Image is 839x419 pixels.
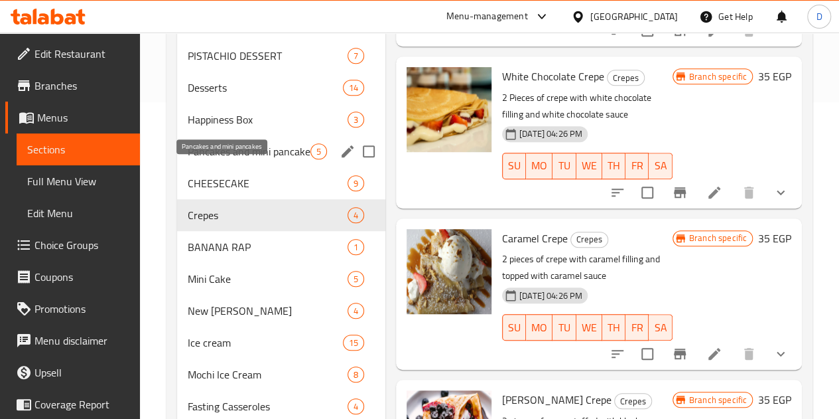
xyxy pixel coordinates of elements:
span: 7 [348,50,363,62]
span: [PERSON_NAME] Crepe [502,390,612,410]
div: items [348,239,364,255]
a: Edit menu item [706,346,722,362]
a: Menu disclaimer [5,325,140,357]
span: SU [508,156,521,175]
span: 14 [344,82,363,94]
span: 15 [344,337,363,349]
div: Happiness Box3 [177,104,385,135]
span: TH [608,156,620,175]
span: WE [582,318,597,337]
div: Desserts14 [177,72,385,104]
span: Branch specific [684,70,752,83]
a: Coupons [5,261,140,293]
button: MO [526,153,552,179]
button: SA [649,314,672,341]
span: Coupons [34,269,129,285]
div: Menu-management [446,9,528,25]
a: Edit Menu [17,197,140,229]
div: New Rizzo [188,303,348,319]
span: Edit Menu [27,205,129,221]
div: Pancakes and mini pancakes5edit [177,135,385,167]
span: 8 [348,369,363,381]
a: Branches [5,70,140,102]
button: sort-choices [602,177,633,209]
span: SA [654,156,667,175]
div: Crepes4 [177,199,385,231]
div: items [343,335,364,351]
button: TH [602,314,625,341]
div: items [348,367,364,382]
p: 2 pieces of crepe with caramel filling and topped with caramel sauce [502,251,673,284]
div: items [348,112,364,127]
div: Ice cream15 [177,327,385,359]
button: edit [338,141,357,161]
div: items [310,143,327,159]
span: MO [531,318,547,337]
a: Edit Restaurant [5,38,140,70]
p: 2 Pieces of crepe with white chocolate filling and white chocolate sauce [502,90,673,123]
div: PISTACHIO DESSERT7 [177,40,385,72]
span: Happiness Box [188,112,348,127]
button: Branch-specific-item [664,338,696,370]
span: TU [558,318,570,337]
div: items [343,80,364,96]
div: BANANA RAP1 [177,231,385,263]
span: Mochi Ice Cream [188,367,348,382]
span: Fasting Casseroles [188,398,348,414]
span: 1 [348,241,363,254]
span: Crepes [608,70,644,86]
button: MO [526,314,552,341]
span: Branch specific [684,232,752,244]
span: FR [631,318,643,337]
span: Select to update [633,340,661,368]
span: D [816,9,822,24]
span: 4 [348,209,363,222]
span: Upsell [34,365,129,380]
button: delete [733,177,765,209]
a: Edit menu item [706,185,722,201]
span: Menus [37,110,129,126]
span: Promotions [34,301,129,317]
button: SU [502,153,526,179]
button: SU [502,314,526,341]
button: show more [765,177,797,209]
span: Branches [34,78,129,94]
span: New [PERSON_NAME] [188,303,348,319]
a: Sections [17,133,140,165]
span: Sections [27,141,129,157]
span: SU [508,318,521,337]
span: 5 [311,145,326,158]
div: CHEESECAKE [188,175,348,191]
span: White Chocolate Crepe [502,66,604,86]
button: show more [765,338,797,370]
span: Crepes [571,232,608,247]
div: Crepes [188,207,348,223]
div: PISTACHIO DESSERT [188,48,348,64]
div: Crepes [614,393,652,409]
div: items [348,48,364,64]
span: Choice Groups [34,237,129,253]
span: Ice cream [188,335,343,351]
span: 3 [348,114,363,126]
span: Select to update [633,179,661,207]
span: Full Menu View [27,173,129,189]
div: [GEOGRAPHIC_DATA] [590,9,678,24]
button: TU [552,314,576,341]
a: Full Menu View [17,165,140,197]
div: items [348,207,364,223]
div: Desserts [188,80,343,96]
button: delete [733,338,765,370]
a: Menus [5,102,140,133]
h6: 35 EGP [758,229,791,248]
span: 4 [348,400,363,413]
button: WE [576,314,602,341]
span: FR [631,156,643,175]
button: TU [552,153,576,179]
div: CHEESECAKE9 [177,167,385,199]
span: 4 [348,305,363,317]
